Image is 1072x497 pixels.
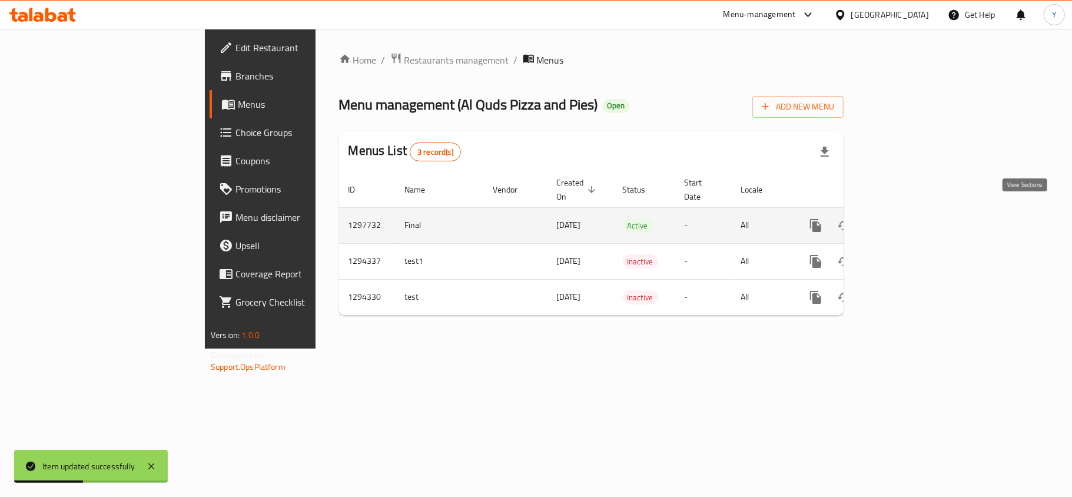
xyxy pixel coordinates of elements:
span: Restaurants management [404,53,509,67]
div: Export file [811,138,839,166]
a: Restaurants management [390,52,509,68]
td: All [732,207,792,243]
span: Inactive [623,291,658,304]
div: Open [603,99,630,113]
div: Item updated successfully [42,460,135,473]
a: Branches [210,62,384,90]
span: [DATE] [557,253,581,269]
td: test1 [396,243,484,279]
a: Menus [210,90,384,118]
a: Coverage Report [210,260,384,288]
table: enhanced table [339,172,924,316]
span: [DATE] [557,289,581,304]
span: Upsell [235,238,374,253]
div: Inactive [623,290,658,304]
span: Inactive [623,255,658,269]
td: Final [396,207,484,243]
button: more [802,283,830,312]
div: Inactive [623,254,658,269]
span: Created On [557,175,599,204]
span: Start Date [685,175,718,204]
button: more [802,211,830,240]
a: Choice Groups [210,118,384,147]
div: Menu-management [723,8,796,22]
span: Edit Restaurant [235,41,374,55]
th: Actions [792,172,924,208]
a: Upsell [210,231,384,260]
span: Vendor [493,183,533,197]
span: Active [623,219,653,233]
span: Choice Groups [235,125,374,140]
a: Promotions [210,175,384,203]
a: Support.OpsPlatform [211,359,286,375]
a: Grocery Checklist [210,288,384,316]
span: Menus [537,53,564,67]
span: Open [603,101,630,111]
span: Name [405,183,441,197]
span: 1.0.0 [241,327,260,343]
span: Version: [211,327,240,343]
td: All [732,279,792,315]
button: Add New Menu [752,96,844,118]
span: Promotions [235,182,374,196]
span: 3 record(s) [410,147,460,158]
li: / [514,53,518,67]
button: Change Status [830,247,858,276]
div: [GEOGRAPHIC_DATA] [851,8,929,21]
span: Status [623,183,661,197]
span: [DATE] [557,217,581,233]
span: Menus [238,97,374,111]
span: Locale [741,183,778,197]
td: - [675,207,732,243]
span: Get support on: [211,347,265,363]
div: Active [623,218,653,233]
button: more [802,247,830,276]
h2: Menus List [349,142,461,161]
td: - [675,279,732,315]
span: Coverage Report [235,267,374,281]
span: Menu management ( Al Quds Pizza and Pies ) [339,91,598,118]
span: ID [349,183,371,197]
td: - [675,243,732,279]
button: Change Status [830,283,858,312]
span: Menu disclaimer [235,210,374,224]
span: Add New Menu [762,100,834,114]
nav: breadcrumb [339,52,844,68]
span: Coupons [235,154,374,168]
span: Y [1052,8,1057,21]
td: All [732,243,792,279]
span: Grocery Checklist [235,295,374,309]
a: Coupons [210,147,384,175]
span: Branches [235,69,374,83]
td: test [396,279,484,315]
a: Menu disclaimer [210,203,384,231]
a: Edit Restaurant [210,34,384,62]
